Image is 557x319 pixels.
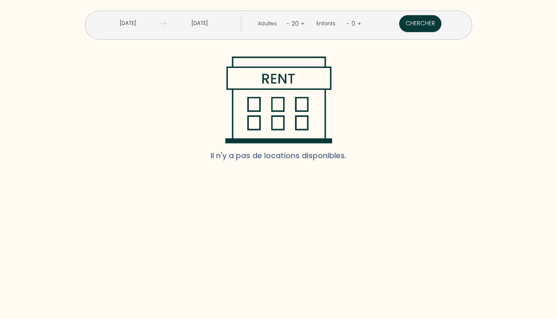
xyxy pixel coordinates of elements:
[357,19,361,27] a: +
[211,143,346,168] span: Il n'y a pas de locations disponibles.
[346,19,349,27] a: -
[301,19,305,27] a: +
[287,19,289,27] a: -
[258,20,280,28] div: Adultes
[316,20,338,28] div: Enfants
[167,15,233,32] input: Départ
[349,17,357,30] div: 0
[289,17,301,30] div: 20
[160,20,167,27] img: guests
[95,15,161,32] input: Arrivée
[399,15,441,32] button: Chercher
[225,57,333,143] img: rent-black.png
